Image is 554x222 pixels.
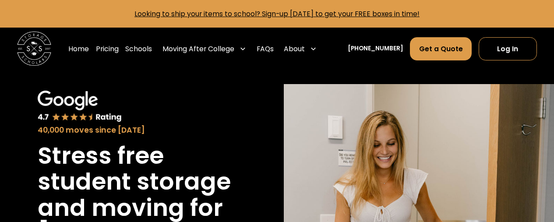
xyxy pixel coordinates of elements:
[125,37,152,61] a: Schools
[284,44,305,54] div: About
[410,37,472,60] a: Get a Quote
[17,32,51,66] img: Storage Scholars main logo
[479,37,537,60] a: Log In
[96,37,119,61] a: Pricing
[134,9,420,18] a: Looking to ship your items to school? Sign-up [DATE] to get your FREE boxes in time!
[162,44,234,54] div: Moving After College
[159,37,250,61] div: Moving After College
[38,91,122,123] img: Google 4.7 star rating
[38,124,232,136] div: 40,000 moves since [DATE]
[348,44,403,53] a: [PHONE_NUMBER]
[38,143,232,220] h1: Stress free student storage and moving for
[257,37,274,61] a: FAQs
[68,37,89,61] a: Home
[280,37,320,61] div: About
